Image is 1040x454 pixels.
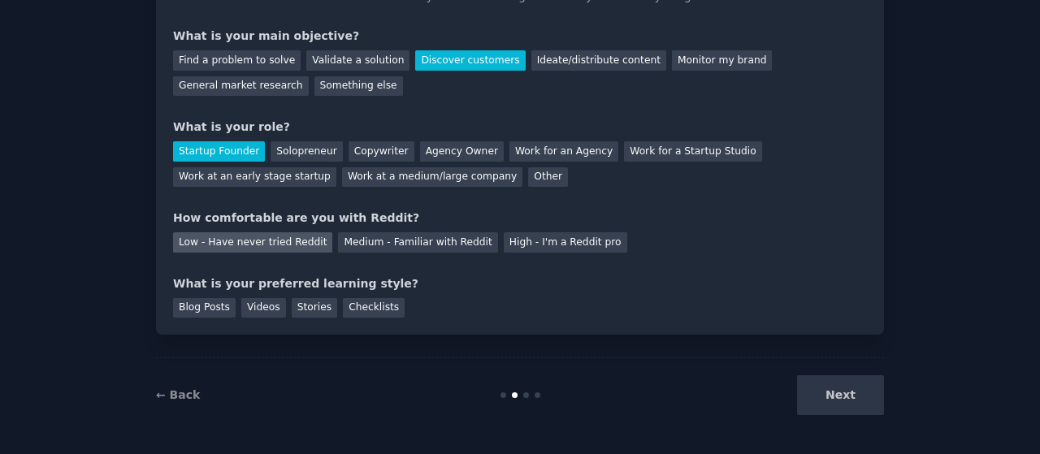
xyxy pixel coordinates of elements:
a: ← Back [156,388,200,401]
div: Work for an Agency [509,141,618,162]
div: Videos [241,298,286,318]
div: Solopreneur [271,141,342,162]
div: Agency Owner [420,141,504,162]
div: Stories [292,298,337,318]
div: What is your role? [173,119,867,136]
div: Find a problem to solve [173,50,301,71]
div: Medium - Familiar with Reddit [338,232,497,253]
div: Blog Posts [173,298,236,318]
div: What is your main objective? [173,28,867,45]
div: General market research [173,76,309,97]
div: Work at a medium/large company [342,167,522,188]
div: Copywriter [349,141,414,162]
div: Ideate/distribute content [531,50,666,71]
div: Work at an early stage startup [173,167,336,188]
div: How comfortable are you with Reddit? [173,210,867,227]
div: Validate a solution [306,50,409,71]
div: What is your preferred learning style? [173,275,867,292]
div: Discover customers [415,50,525,71]
div: High - I'm a Reddit pro [504,232,627,253]
div: Work for a Startup Studio [624,141,761,162]
div: Monitor my brand [672,50,772,71]
div: Something else [314,76,403,97]
div: Startup Founder [173,141,265,162]
div: Other [528,167,568,188]
div: Checklists [343,298,405,318]
div: Low - Have never tried Reddit [173,232,332,253]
